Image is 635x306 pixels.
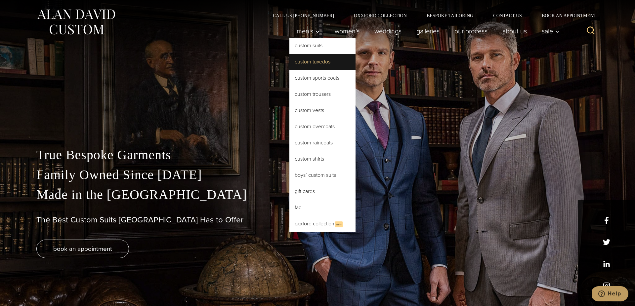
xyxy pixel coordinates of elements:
button: View Search Form [583,23,599,39]
a: Custom Overcoats [289,119,356,134]
a: Our Process [447,24,495,38]
a: Custom Trousers [289,86,356,102]
img: Alan David Custom [36,7,116,37]
button: Sale sub menu toggle [534,24,563,38]
button: Child menu of Men’s [289,24,327,38]
a: Custom Vests [289,102,356,118]
nav: Primary Navigation [289,24,563,38]
a: FAQ [289,200,356,215]
a: Galleries [409,24,447,38]
a: x/twitter [603,239,610,246]
a: linkedin [603,260,610,268]
a: weddings [367,24,409,38]
a: Custom Sports Coats [289,70,356,86]
a: Oxxford CollectionNew [289,216,356,232]
span: book an appointment [53,244,112,253]
a: Women’s [327,24,367,38]
a: Book an Appointment [532,13,599,18]
p: True Bespoke Garments Family Owned Since [DATE] Made in the [GEOGRAPHIC_DATA] [36,145,599,205]
a: Boys’ Custom Suits [289,167,356,183]
a: Bespoke Tailoring [417,13,483,18]
a: Custom Tuxedos [289,54,356,70]
a: Custom Shirts [289,151,356,167]
a: Custom Raincoats [289,135,356,151]
a: facebook [603,217,610,224]
a: instagram [603,282,610,289]
a: book an appointment [36,240,129,258]
span: New [335,221,343,227]
h1: The Best Custom Suits [GEOGRAPHIC_DATA] Has to Offer [36,215,599,225]
nav: Secondary Navigation [263,13,599,18]
a: Gift Cards [289,183,356,199]
iframe: Opens a widget where you can chat to one of our agents [592,286,628,303]
a: Custom Suits [289,38,356,54]
a: Call Us [PHONE_NUMBER] [263,13,344,18]
a: Oxxford Collection [344,13,417,18]
a: Contact Us [483,13,532,18]
a: About Us [495,24,534,38]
